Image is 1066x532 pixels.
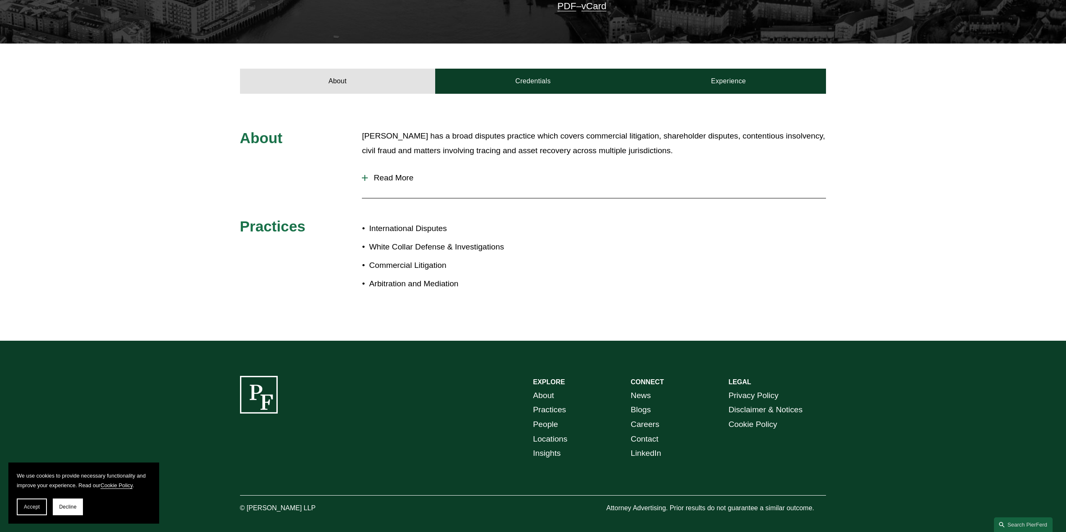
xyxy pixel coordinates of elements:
[533,388,554,403] a: About
[631,69,826,94] a: Experience
[631,432,658,447] a: Contact
[240,130,283,146] span: About
[728,378,751,386] strong: LEGAL
[558,1,576,11] a: PDF
[53,499,83,515] button: Decline
[369,221,533,236] p: International Disputes
[8,463,159,524] section: Cookie banner
[362,129,826,158] p: [PERSON_NAME] has a broad disputes practice which covers commercial litigation, shareholder dispu...
[728,403,803,417] a: Disclaimer & Notices
[631,388,651,403] a: News
[994,517,1053,532] a: Search this site
[240,69,436,94] a: About
[631,403,651,417] a: Blogs
[533,446,561,461] a: Insights
[533,417,558,432] a: People
[533,432,568,447] a: Locations
[369,240,533,254] p: White Collar Defense & Investigations
[631,417,659,432] a: Careers
[240,218,306,234] span: Practices
[533,378,565,386] strong: EXPLORE
[101,482,133,488] a: Cookie Policy
[533,403,566,417] a: Practices
[606,502,826,514] p: Attorney Advertising. Prior results do not guarantee a similar outcome.
[728,417,777,432] a: Cookie Policy
[59,504,77,510] span: Decline
[369,277,533,291] p: Arbitration and Mediation
[581,1,607,11] a: vCard
[631,378,664,386] strong: CONNECT
[24,504,40,510] span: Accept
[728,388,778,403] a: Privacy Policy
[631,446,661,461] a: LinkedIn
[435,69,631,94] a: Credentials
[368,173,826,182] span: Read More
[369,258,533,273] p: Commercial Litigation
[240,502,362,514] p: © [PERSON_NAME] LLP
[17,499,47,515] button: Accept
[17,471,151,490] p: We use cookies to provide necessary functionality and improve your experience. Read our .
[362,167,826,189] button: Read More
